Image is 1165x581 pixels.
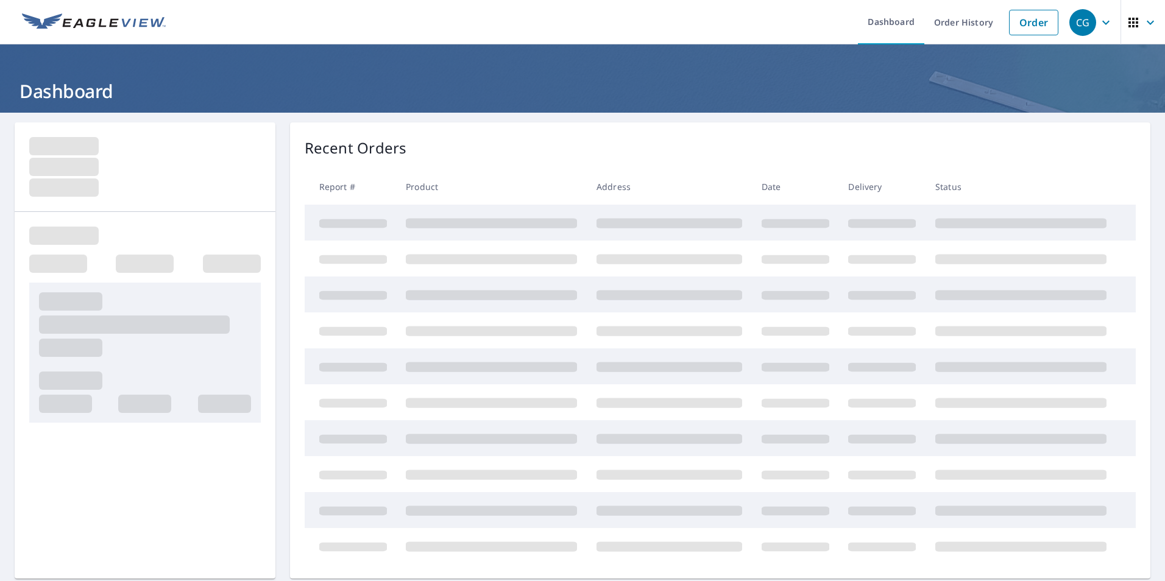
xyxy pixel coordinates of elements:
th: Date [752,169,839,205]
p: Recent Orders [305,137,407,159]
th: Status [926,169,1116,205]
h1: Dashboard [15,79,1150,104]
img: EV Logo [22,13,166,32]
div: CG [1069,9,1096,36]
th: Product [396,169,587,205]
th: Address [587,169,752,205]
a: Order [1009,10,1058,35]
th: Report # [305,169,397,205]
th: Delivery [838,169,926,205]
